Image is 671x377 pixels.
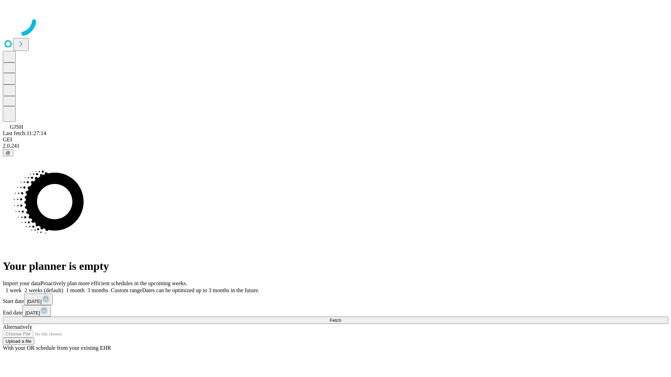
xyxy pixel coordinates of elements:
[3,338,34,345] button: Upload a file
[27,299,42,304] span: [DATE]
[22,305,51,317] button: [DATE]
[111,287,142,293] span: Custom range
[3,136,668,143] div: GEI
[6,287,22,293] span: 1 week
[66,287,85,293] span: 1 month
[3,280,41,286] span: Import your data
[3,143,668,149] div: 2.0.241
[3,130,46,136] span: Last fetch: 11:27:14
[6,150,10,155] span: @
[24,287,63,293] span: 2 weeks (default)
[330,318,341,323] span: Fetch
[3,345,111,351] span: With your OR schedule from your existing EHR
[25,310,40,316] span: [DATE]
[3,149,13,156] button: @
[3,260,668,273] h1: Your planner is empty
[3,294,668,305] div: Start date
[3,305,668,317] div: End date
[41,280,187,286] span: Proactively plan more efficient schedules in the upcoming weeks.
[142,287,259,293] span: Dates can be optimized up to 3 months in the future.
[3,317,668,324] button: Fetch
[10,124,23,130] span: GJSH
[24,294,53,305] button: [DATE]
[87,287,108,293] span: 3 months
[3,324,32,330] span: Alternatively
